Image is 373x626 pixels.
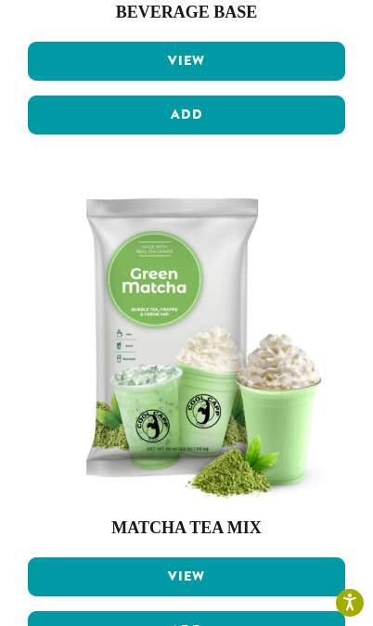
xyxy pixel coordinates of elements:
[28,186,345,504] img: Cool-Capp-Matcha-Tea-Mix-DP3525.png
[28,186,345,550] a: Matcha Tea Mix
[28,42,345,81] a: View
[28,557,345,596] a: View
[28,96,345,134] button: Add
[28,518,345,539] h4: Matcha Tea Mix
